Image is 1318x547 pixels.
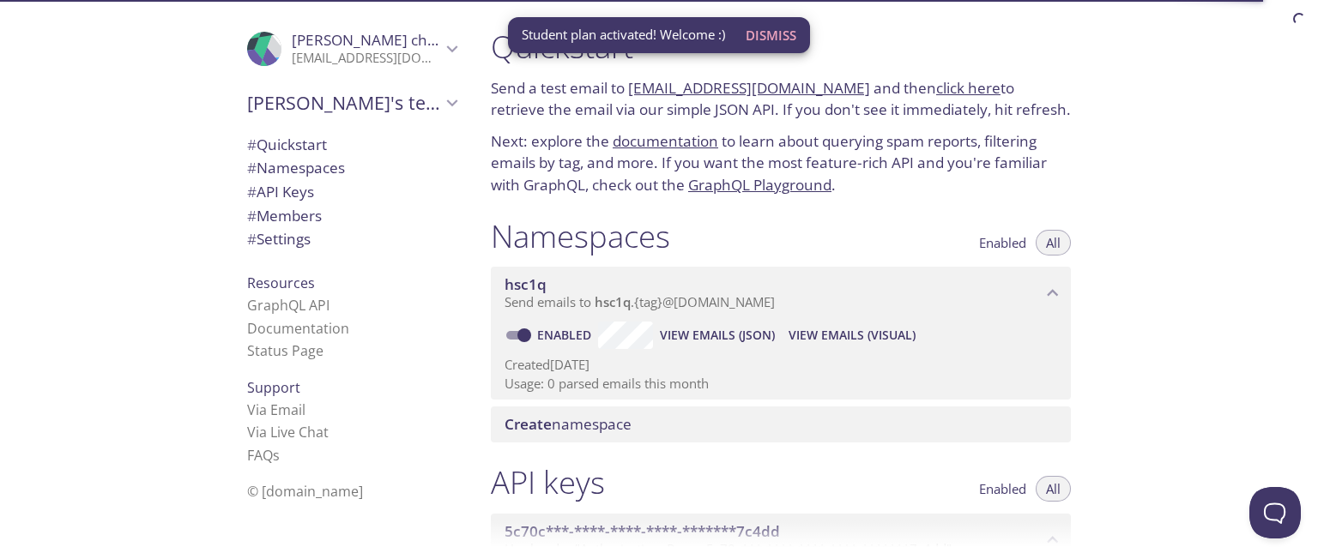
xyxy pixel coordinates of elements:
span: Support [247,378,300,397]
span: [PERSON_NAME] chaibi [292,30,451,50]
p: Send a test email to and then to retrieve the email via our simple JSON API. If you don't see it ... [491,77,1071,121]
button: Dismiss [739,19,803,51]
a: GraphQL API [247,296,329,315]
div: Quickstart [233,133,470,157]
button: All [1036,230,1071,255]
div: Team Settings [233,227,470,251]
span: Create [505,414,552,434]
button: Enabled [969,476,1037,502]
h1: Namespaces [491,217,670,255]
div: Create namespace [491,406,1071,442]
span: namespace [505,414,632,434]
p: [EMAIL_ADDRESS][DOMAIN_NAME] [292,50,441,67]
span: Namespaces [247,158,345,177]
button: Enabled [969,230,1037,255]
div: hsc1q namespace [491,267,1071,320]
span: Members [247,206,322,225]
div: Mohamed chaibi [233,21,470,77]
span: [PERSON_NAME]'s team [247,91,441,115]
a: FAQ [247,446,280,465]
span: # [247,135,257,154]
div: API Keys [233,180,470,204]
a: Status Page [247,341,323,360]
span: View Emails (JSON) [660,325,775,346]
span: Quickstart [247,135,327,154]
a: Enabled [535,327,598,343]
span: © [DOMAIN_NAME] [247,482,363,501]
h1: API keys [491,463,605,502]
span: Student plan activated! Welcome :) [522,26,725,44]
span: View Emails (Visual) [789,325,916,346]
a: documentation [613,131,718,151]
span: API Keys [247,182,314,201]
span: # [247,206,257,225]
div: Mohamed's team [233,81,470,125]
span: s [273,446,280,465]
span: # [247,182,257,201]
button: All [1036,476,1071,502]
button: View Emails (Visual) [782,322,922,349]
span: hsc1q [595,293,631,310]
span: hsc1q [505,274,547,294]
button: View Emails (JSON) [653,322,782,349]
a: click here [936,78,1001,98]
a: [EMAIL_ADDRESS][DOMAIN_NAME] [628,78,870,98]
div: Namespaces [233,156,470,180]
span: Settings [247,229,311,249]
a: Via Live Chat [247,423,329,442]
h1: Quickstart [491,27,1071,66]
div: Members [233,204,470,228]
a: GraphQL Playground [688,175,831,195]
p: Next: explore the to learn about querying spam reports, filtering emails by tag, and more. If you... [491,130,1071,196]
span: Send emails to . {tag} @[DOMAIN_NAME] [505,293,775,310]
p: Created [DATE] [505,356,1057,374]
span: # [247,158,257,177]
p: Usage: 0 parsed emails this month [505,375,1057,393]
span: Dismiss [746,24,796,46]
span: # [247,229,257,249]
span: Resources [247,273,315,292]
a: Documentation [247,319,349,338]
iframe: Help Scout Beacon - Open [1249,487,1301,538]
a: Via Email [247,400,305,419]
